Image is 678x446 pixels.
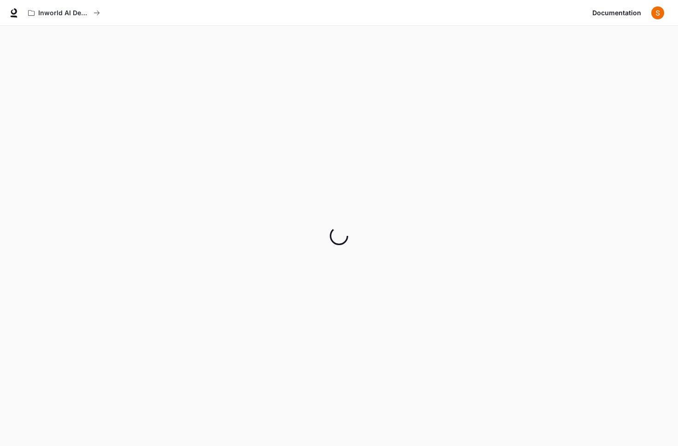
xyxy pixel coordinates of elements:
[24,4,104,22] button: All workspaces
[589,4,645,22] a: Documentation
[38,9,90,17] p: Inworld AI Demos
[649,4,667,22] button: User avatar
[651,6,664,19] img: User avatar
[592,7,641,19] span: Documentation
